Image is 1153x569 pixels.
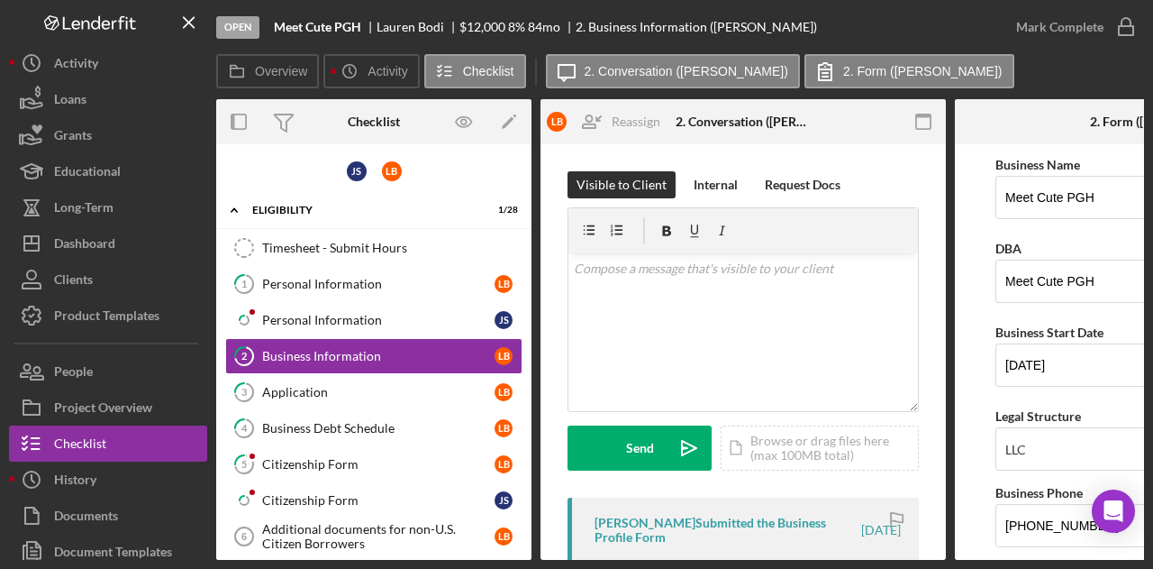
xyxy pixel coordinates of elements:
a: Long-Term [9,189,207,225]
div: J S [495,491,513,509]
label: Business Name [995,157,1080,172]
a: Timesheet - Submit Hours [225,230,522,266]
a: Citizenship FormJS [225,482,522,519]
label: DBA [995,241,1021,256]
div: Clients [54,262,93,302]
div: Open Intercom Messenger [1092,490,1135,533]
div: Open [216,16,259,39]
div: Citizenship Form [262,457,495,472]
div: Visible to Client [576,171,667,198]
button: 2. Conversation ([PERSON_NAME]) [546,54,800,88]
button: Visible to Client [567,171,676,198]
tspan: 6 [241,531,247,542]
div: Project Overview [54,390,152,430]
button: Grants [9,117,207,153]
a: History [9,462,207,498]
button: Checklist [9,426,207,462]
a: 4Business Debt ScheduleLB [225,410,522,446]
label: Overview [255,64,307,78]
div: Lauren Bodi [377,20,459,34]
b: Meet Cute PGH [274,20,361,34]
span: $12,000 [459,19,505,34]
a: 1Personal InformationLB [225,266,522,302]
a: Personal InformationJS [225,302,522,338]
button: People [9,353,207,390]
a: 5Citizenship FormLB [225,446,522,482]
div: L B [495,347,513,365]
div: 84 mo [528,20,560,34]
div: Eligibility [252,205,473,216]
div: Activity [54,45,98,86]
div: L B [495,275,513,293]
tspan: 5 [241,458,247,470]
div: 1 / 28 [486,205,518,216]
div: Educational [54,153,121,194]
div: L B [547,112,567,132]
div: Business Information [262,349,495,363]
a: 2Business InformationLB [225,338,522,374]
button: Send [567,426,712,471]
div: L B [495,419,513,437]
div: J S [495,311,513,329]
div: Checklist [348,115,400,129]
div: Timesheet - Submit Hours [262,241,522,255]
div: L B [495,528,513,546]
time: 2025-09-16 19:35 [861,523,901,537]
div: People [54,353,93,394]
button: Activity [323,54,419,88]
tspan: 3 [241,386,247,398]
div: Personal Information [262,277,495,291]
a: Clients [9,262,207,298]
div: Request Docs [765,171,840,198]
button: 2. Form ([PERSON_NAME]) [804,54,1014,88]
button: Checklist [424,54,526,88]
button: Project Overview [9,390,207,426]
label: Business Start Date [995,325,1103,340]
div: Mark Complete [1016,9,1103,45]
tspan: 1 [241,278,247,289]
div: Personal Information [262,313,495,327]
div: Internal [694,171,738,198]
div: Dashboard [54,225,115,266]
label: Checklist [463,64,514,78]
div: 2. Conversation ([PERSON_NAME]) [676,115,811,129]
div: Citizenship Form [262,493,495,508]
div: LLC [1005,443,1026,457]
button: Mark Complete [998,9,1144,45]
a: Product Templates [9,298,207,334]
label: 2. Conversation ([PERSON_NAME]) [585,64,788,78]
button: Activity [9,45,207,81]
div: Long-Term [54,189,113,230]
button: Educational [9,153,207,189]
label: 2. Form ([PERSON_NAME]) [843,64,1003,78]
button: LBReassign [538,104,678,140]
button: Loans [9,81,207,117]
label: Activity [368,64,407,78]
div: 8 % [508,20,525,34]
div: [PERSON_NAME] Submitted the Business Profile Form [595,516,858,545]
div: Additional documents for non-U.S. Citizen Borrowers [262,522,495,551]
button: Documents [9,498,207,534]
tspan: 2 [241,350,247,362]
div: Documents [54,498,118,538]
button: Overview [216,54,319,88]
div: Reassign [612,104,660,140]
div: Grants [54,117,92,158]
a: 6Additional documents for non-U.S. Citizen BorrowersLB [225,519,522,555]
button: Dashboard [9,225,207,262]
div: L B [382,161,402,181]
div: History [54,462,96,502]
a: 3ApplicationLB [225,374,522,410]
div: Product Templates [54,298,159,338]
div: Send [626,426,654,471]
div: J S [347,161,367,181]
tspan: 4 [241,422,248,434]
